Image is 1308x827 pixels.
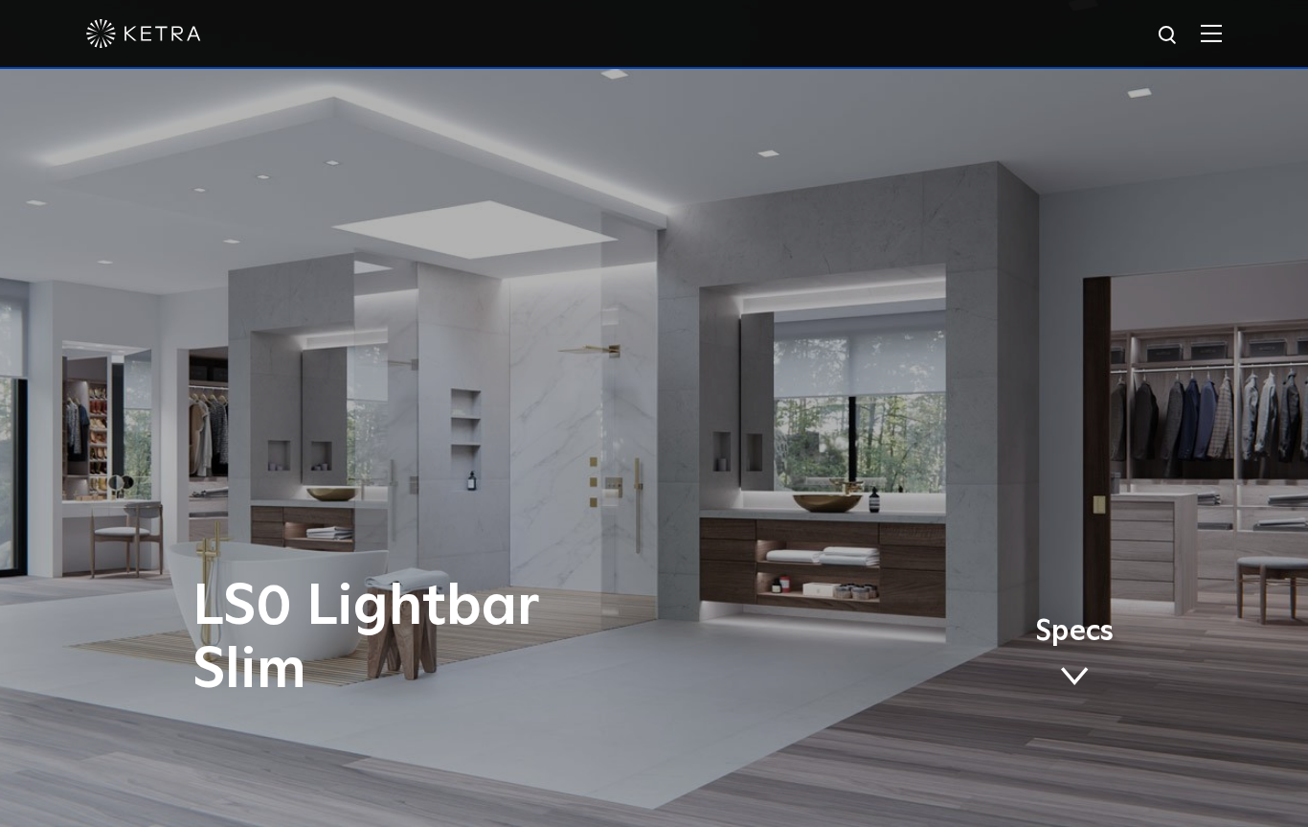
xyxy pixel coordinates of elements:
[1035,618,1114,646] span: Specs
[1035,618,1114,693] a: Specs
[1201,24,1222,42] img: Hamburger%20Nav.svg
[86,19,201,48] img: ketra-logo-2019-white
[1157,24,1181,48] img: search icon
[192,576,733,702] h1: LS0 Lightbar Slim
